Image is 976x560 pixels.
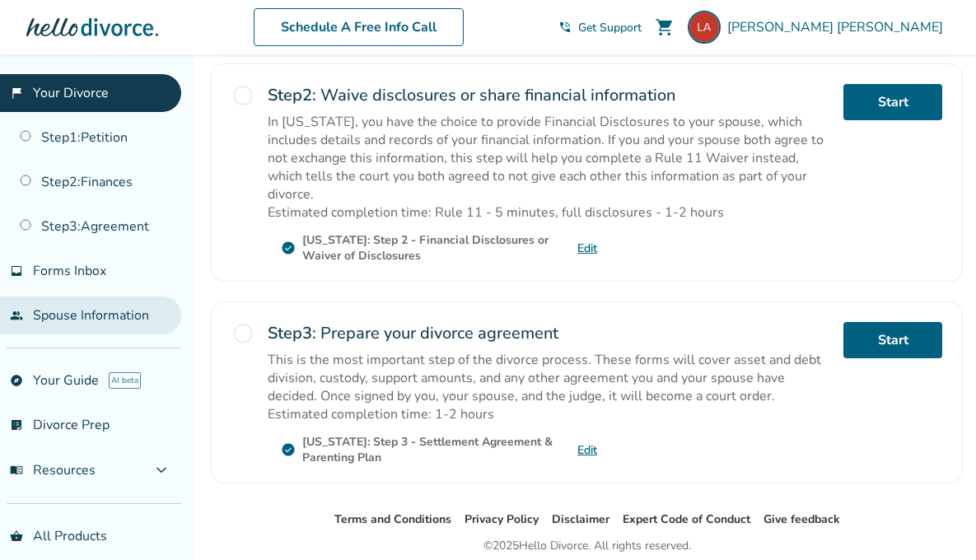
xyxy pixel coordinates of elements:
span: Get Support [578,20,642,35]
a: Edit [577,442,597,458]
span: shopping_basket [10,530,23,543]
p: Estimated completion time: Rule 11 - 5 minutes, full disclosures - 1-2 hours [268,203,830,222]
h2: Waive disclosures or share financial information [268,84,830,106]
a: Privacy Policy [465,511,539,527]
p: This is the most important step of the divorce process. These forms will cover asset and debt div... [268,351,830,405]
span: radio_button_unchecked [231,84,255,107]
a: Schedule A Free Info Call [254,8,464,46]
a: Edit [577,240,597,256]
span: Resources [10,461,96,479]
span: Forms Inbox [33,262,106,280]
a: Terms and Conditions [334,511,451,527]
a: Start [843,84,942,120]
strong: Step 2 : [268,84,316,106]
h2: Prepare your divorce agreement [268,322,830,344]
div: © 2025 Hello Divorce. All rights reserved. [483,536,691,556]
span: list_alt_check [10,418,23,432]
iframe: Chat Widget [894,481,976,560]
span: explore [10,374,23,387]
span: people [10,309,23,322]
span: flag_2 [10,86,23,100]
span: check_circle [281,442,296,457]
p: Estimated completion time: 1-2 hours [268,405,830,423]
img: lorrialmaguer@gmail.com [688,11,721,44]
li: Give feedback [764,510,840,530]
span: expand_more [152,460,171,480]
a: Expert Code of Conduct [623,511,750,527]
span: [PERSON_NAME] [PERSON_NAME] [727,18,950,36]
span: AI beta [109,372,141,389]
span: radio_button_unchecked [231,322,255,345]
span: check_circle [281,240,296,255]
p: In [US_STATE], you have the choice to provide Financial Disclosures to your spouse, which include... [268,113,830,203]
a: Start [843,322,942,358]
div: [US_STATE]: Step 2 - Financial Disclosures or Waiver of Disclosures [302,232,577,264]
span: menu_book [10,464,23,477]
div: [US_STATE]: Step 3 - Settlement Agreement & Parenting Plan [302,434,577,465]
span: inbox [10,264,23,278]
a: phone_in_talkGet Support [558,20,642,35]
span: phone_in_talk [558,21,572,34]
span: shopping_cart [655,17,675,37]
strong: Step 3 : [268,322,316,344]
li: Disclaimer [552,510,609,530]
